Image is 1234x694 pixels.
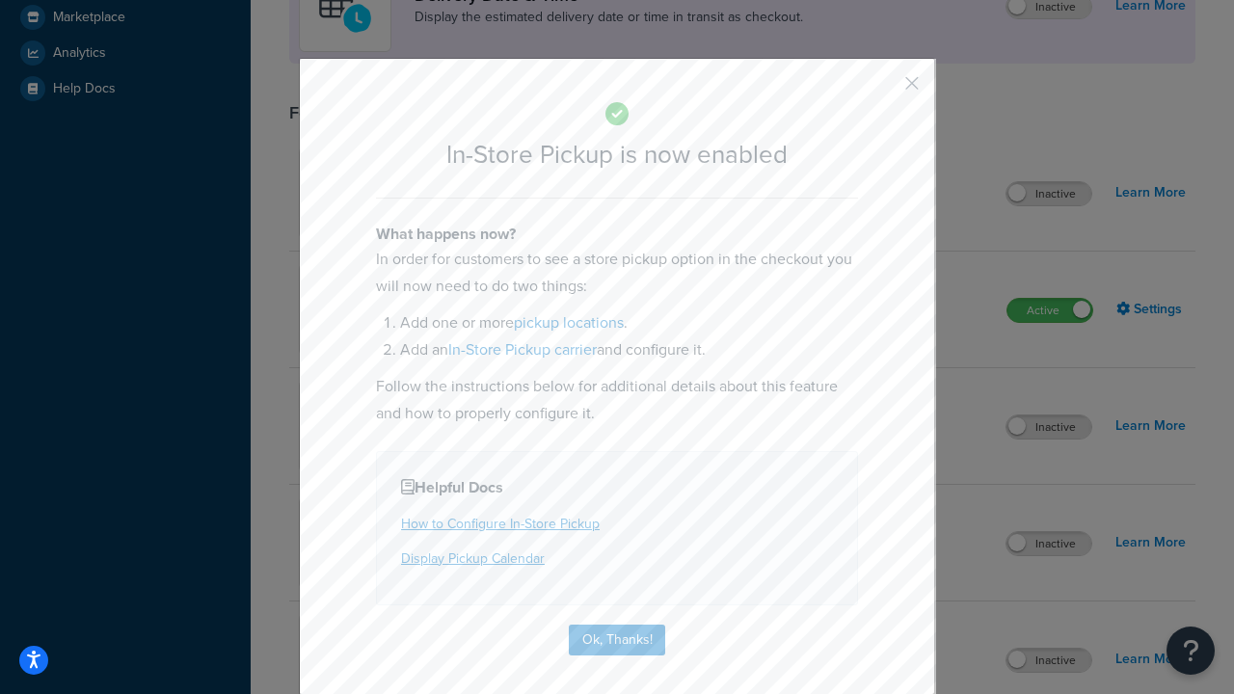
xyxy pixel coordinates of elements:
[376,223,858,246] h4: What happens now?
[514,311,624,334] a: pickup locations
[569,625,665,655] button: Ok, Thanks!
[400,336,858,363] li: Add an and configure it.
[376,373,858,427] p: Follow the instructions below for additional details about this feature and how to properly confi...
[448,338,597,360] a: In-Store Pickup carrier
[376,141,858,169] h2: In-Store Pickup is now enabled
[401,514,600,534] a: How to Configure In-Store Pickup
[401,548,545,569] a: Display Pickup Calendar
[400,309,858,336] li: Add one or more .
[401,476,833,499] h4: Helpful Docs
[376,246,858,300] p: In order for customers to see a store pickup option in the checkout you will now need to do two t...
